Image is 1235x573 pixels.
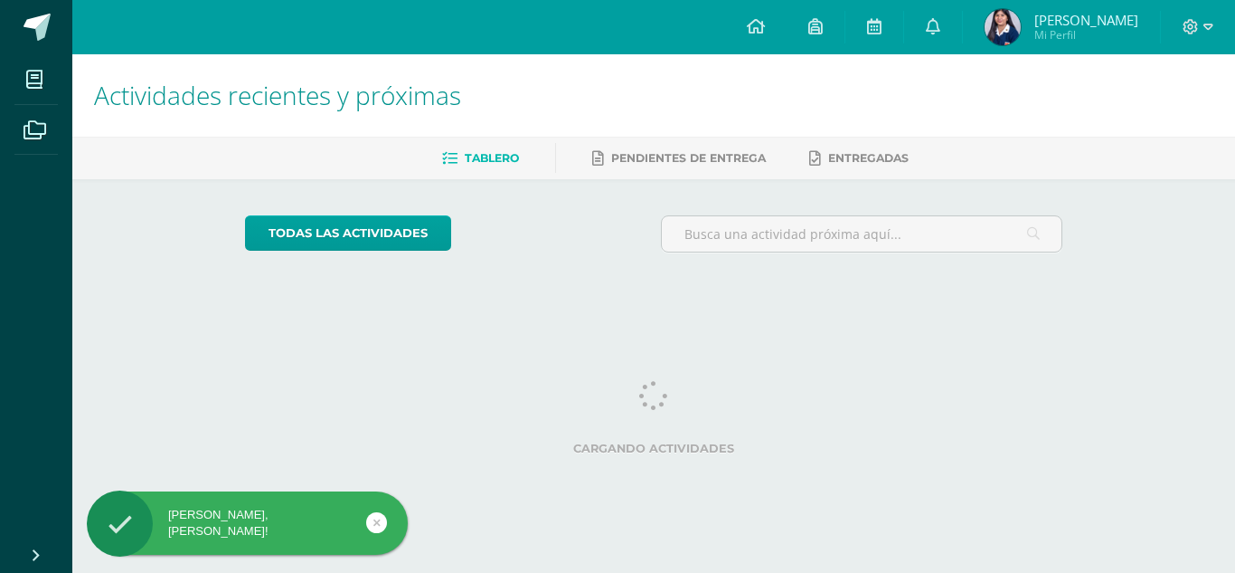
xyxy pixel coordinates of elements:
[662,216,1062,252] input: Busca una actividad próxima aquí...
[465,151,519,165] span: Tablero
[985,9,1021,45] img: a2da35ff555ef07e2fde2f49e3fe0410.png
[94,78,461,112] span: Actividades recientes y próximas
[592,144,766,173] a: Pendientes de entrega
[1034,11,1138,29] span: [PERSON_NAME]
[245,442,1063,455] label: Cargando actividades
[245,215,451,251] a: todas las Actividades
[611,151,766,165] span: Pendientes de entrega
[809,144,909,173] a: Entregadas
[442,144,519,173] a: Tablero
[1034,27,1138,43] span: Mi Perfil
[87,507,408,540] div: [PERSON_NAME], [PERSON_NAME]!
[828,151,909,165] span: Entregadas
